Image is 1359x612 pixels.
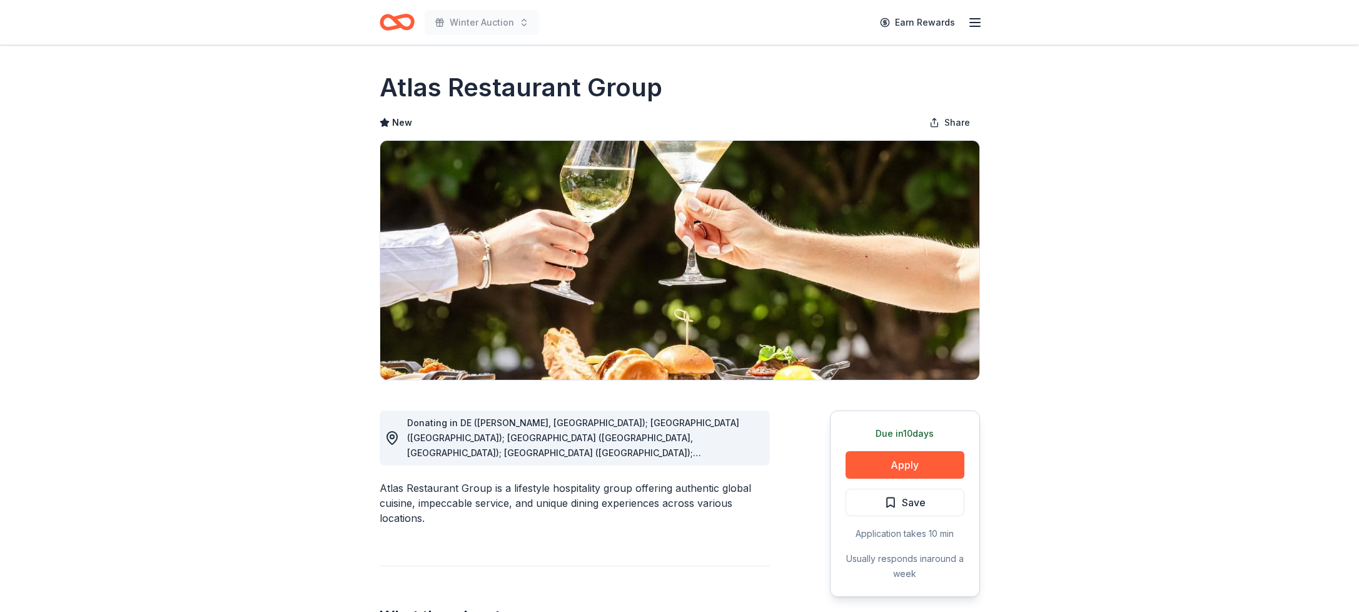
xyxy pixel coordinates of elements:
[846,551,964,581] div: Usually responds in around a week
[872,11,962,34] a: Earn Rewards
[846,489,964,516] button: Save
[450,15,514,30] span: Winter Auction
[944,115,970,130] span: Share
[846,426,964,441] div: Due in 10 days
[902,494,926,511] span: Save
[380,70,662,105] h1: Atlas Restaurant Group
[846,451,964,479] button: Apply
[380,8,415,37] a: Home
[380,481,770,526] div: Atlas Restaurant Group is a lifestyle hospitality group offering authentic global cuisine, impecc...
[407,417,739,473] span: Donating in DE ([PERSON_NAME], [GEOGRAPHIC_DATA]); [GEOGRAPHIC_DATA] ([GEOGRAPHIC_DATA]); [GEOGRA...
[392,115,412,130] span: New
[919,110,980,135] button: Share
[846,526,964,541] div: Application takes 10 min
[380,141,979,380] img: Image for Atlas Restaurant Group
[425,10,539,35] button: Winter Auction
